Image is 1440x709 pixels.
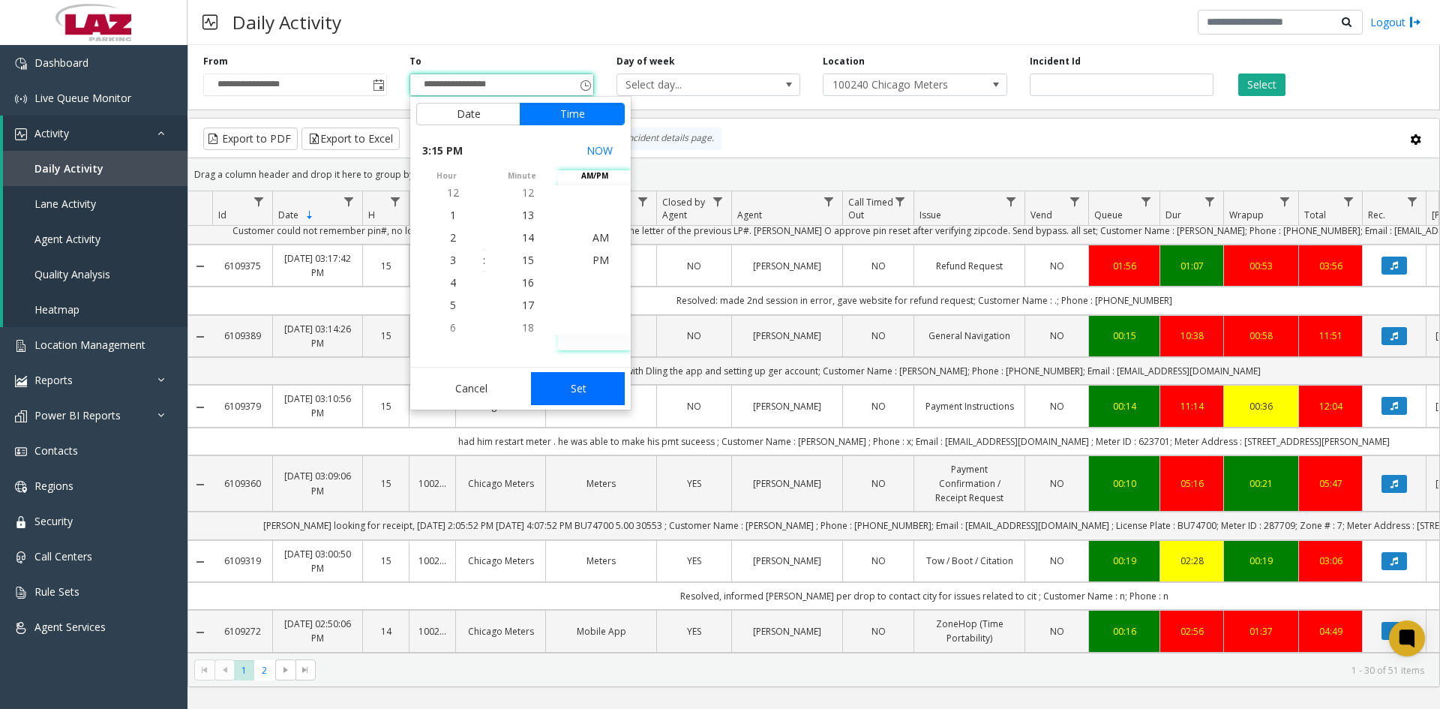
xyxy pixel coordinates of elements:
[1233,259,1289,273] div: 00:53
[34,126,69,140] span: Activity
[852,259,904,273] a: NO
[1308,554,1353,568] div: 03:06
[221,259,263,273] a: 6109375
[34,232,100,246] span: Agent Activity
[465,554,536,568] a: Chicago Meters
[278,209,298,221] span: Date
[666,259,722,273] a: NO
[1098,259,1150,273] a: 01:56
[687,260,701,272] span: NO
[919,209,941,221] span: Issue
[15,516,27,528] img: 'icon'
[1050,625,1064,638] span: NO
[221,399,263,413] a: 6109379
[592,253,609,267] span: PM
[522,230,534,245] span: 14
[1169,329,1214,343] div: 10:38
[1233,399,1289,413] a: 00:36
[254,660,274,680] span: Page 2
[522,253,534,267] span: 15
[409,55,421,68] label: To
[221,476,263,491] a: 6109360
[282,469,353,497] a: [DATE] 03:09:06 PM
[1034,399,1079,413] a: NO
[1233,624,1289,638] a: 01:37
[687,554,701,567] span: YES
[531,372,625,405] button: Set
[188,191,1439,653] div: Data table
[3,221,187,257] a: Agent Activity
[372,554,400,568] a: 15
[737,209,762,221] span: Agent
[1169,554,1214,568] a: 02:28
[1050,477,1064,490] span: NO
[923,617,1015,645] a: ZoneHop (Time Portability)
[687,477,701,490] span: YES
[522,185,534,200] span: 12
[3,186,187,221] a: Lane Activity
[203,128,298,150] button: Export to PDF
[3,151,187,186] a: Daily Activity
[188,331,212,343] a: Collapse Details
[1308,259,1353,273] a: 03:56
[666,554,722,568] a: YES
[282,392,353,420] a: [DATE] 03:10:56 PM
[450,253,456,267] span: 3
[1098,329,1150,343] a: 00:15
[34,161,103,176] span: Daily Activity
[1050,260,1064,272] span: NO
[15,622,27,634] img: 'icon'
[923,329,1015,343] a: General Navigation
[592,230,609,245] span: AM
[465,476,536,491] a: Chicago Meters
[1065,191,1085,212] a: Vend Filter Menu
[1169,399,1214,413] div: 11:14
[1409,14,1421,30] img: logout
[1001,191,1021,212] a: Issue Filter Menu
[15,551,27,563] img: 'icon'
[34,302,79,317] span: Heatmap
[522,275,534,290] span: 16
[741,259,833,273] a: [PERSON_NAME]
[1136,191,1156,212] a: Queue Filter Menu
[1339,191,1359,212] a: Total Filter Menu
[1308,399,1353,413] a: 12:04
[295,659,316,680] span: Go to the last page
[616,55,675,68] label: Day of week
[372,399,400,413] a: 15
[923,259,1015,273] a: Refund Request
[558,170,631,182] span: AM/PM
[372,624,400,638] a: 14
[372,476,400,491] a: 15
[923,462,1015,506] a: Payment Confirmation / Receipt Request
[280,664,292,676] span: Go to the next page
[1308,476,1353,491] div: 05:47
[372,259,400,273] a: 15
[1233,329,1289,343] a: 00:58
[687,625,701,638] span: YES
[450,275,456,290] span: 4
[225,4,349,41] h3: Daily Activity
[447,185,459,200] span: 12
[34,197,96,211] span: Lane Activity
[15,410,27,422] img: 'icon'
[1034,554,1079,568] a: NO
[465,624,536,638] a: Chicago Meters
[368,209,375,221] span: H
[3,116,187,151] a: Activity
[1098,554,1150,568] a: 00:19
[580,137,619,164] button: Select now
[418,624,446,638] a: 100240
[555,554,647,568] a: Meters
[450,208,456,222] span: 1
[1169,624,1214,638] a: 02:56
[1050,400,1064,413] span: NO
[188,260,212,272] a: Collapse Details
[325,664,1424,677] kendo-pager-info: 1 - 30 of 51 items
[34,91,131,105] span: Live Queue Monitor
[522,320,534,335] span: 18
